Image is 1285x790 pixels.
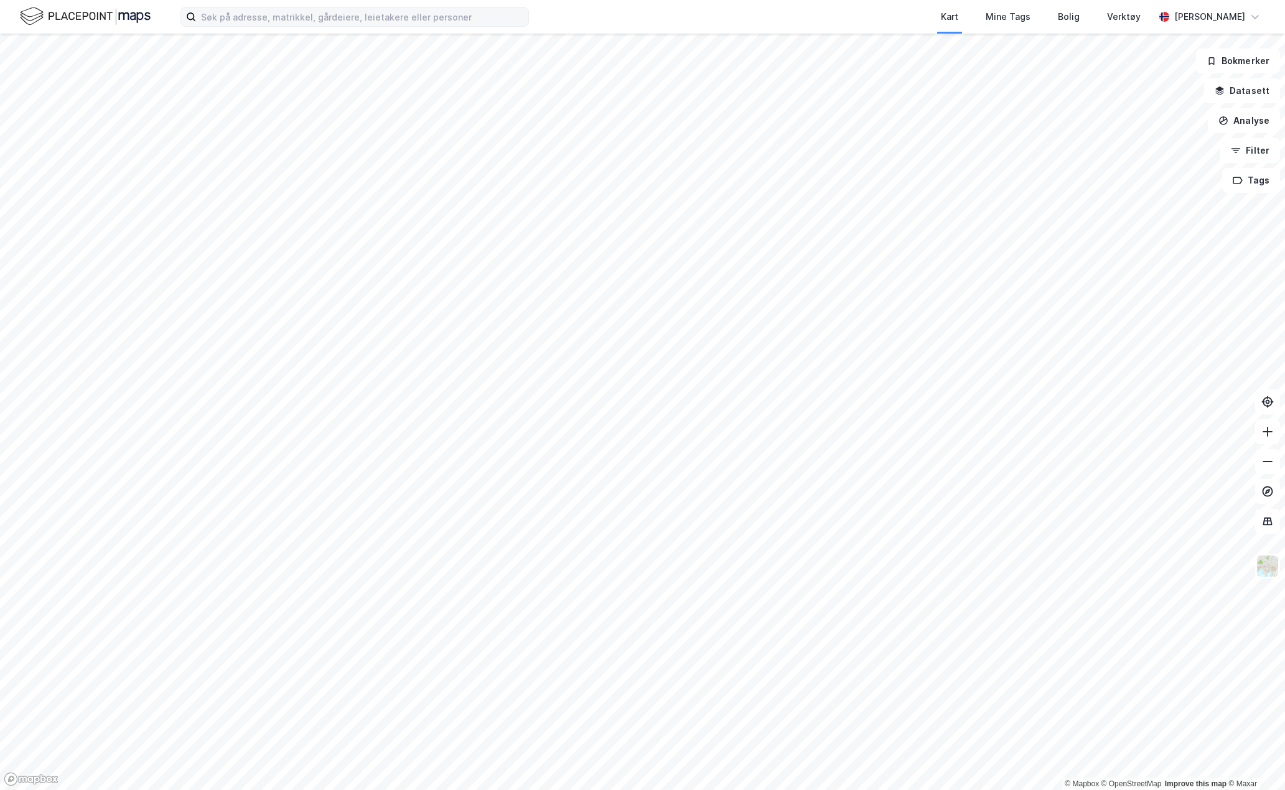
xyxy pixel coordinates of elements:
div: Kontrollprogram for chat [1223,730,1285,790]
img: logo.f888ab2527a4732fd821a326f86c7f29.svg [20,6,151,27]
iframe: Chat Widget [1223,730,1285,790]
input: Søk på adresse, matrikkel, gårdeiere, leietakere eller personer [196,7,528,26]
div: Verktøy [1107,9,1141,24]
div: Mine Tags [986,9,1030,24]
div: [PERSON_NAME] [1174,9,1245,24]
div: Kart [941,9,958,24]
div: Bolig [1058,9,1080,24]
